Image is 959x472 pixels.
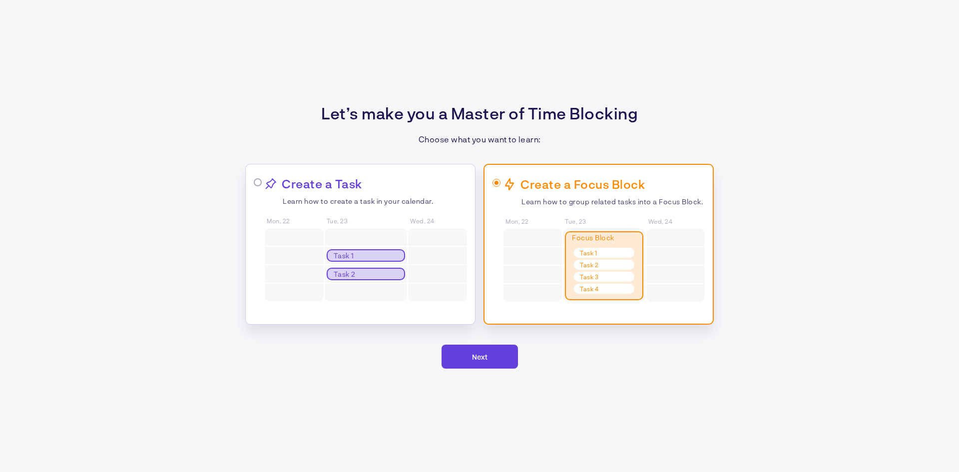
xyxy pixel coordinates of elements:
div: Task 1 [574,248,634,258]
p: Create a Focus Block [520,177,645,191]
button: Next [442,345,518,369]
div: Task 2 [574,260,634,270]
span: Mon, 22 [505,218,562,225]
div: Task 2 [327,268,405,280]
p: Learn how to create a task in your calendar. [283,197,467,205]
p: Learn how to group related tasks into a Focus Block. [521,197,705,206]
p: Let’s make you a Master of Time Blocking [321,103,638,122]
p: Choose what you want to learn: [419,134,541,144]
span: Next [472,353,487,361]
span: Mon, 22 [267,217,324,224]
span: Wed, 24 [648,218,705,225]
div: Task 4 [574,284,634,294]
span: Tue, 23 [565,218,645,225]
span: Tue, 23 [327,217,407,224]
span: Wed, 24 [410,217,467,224]
span: Focus Block [572,233,636,242]
div: Task 1 [327,249,405,262]
div: Task 3 [574,272,634,282]
p: Create a Task [282,176,362,191]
